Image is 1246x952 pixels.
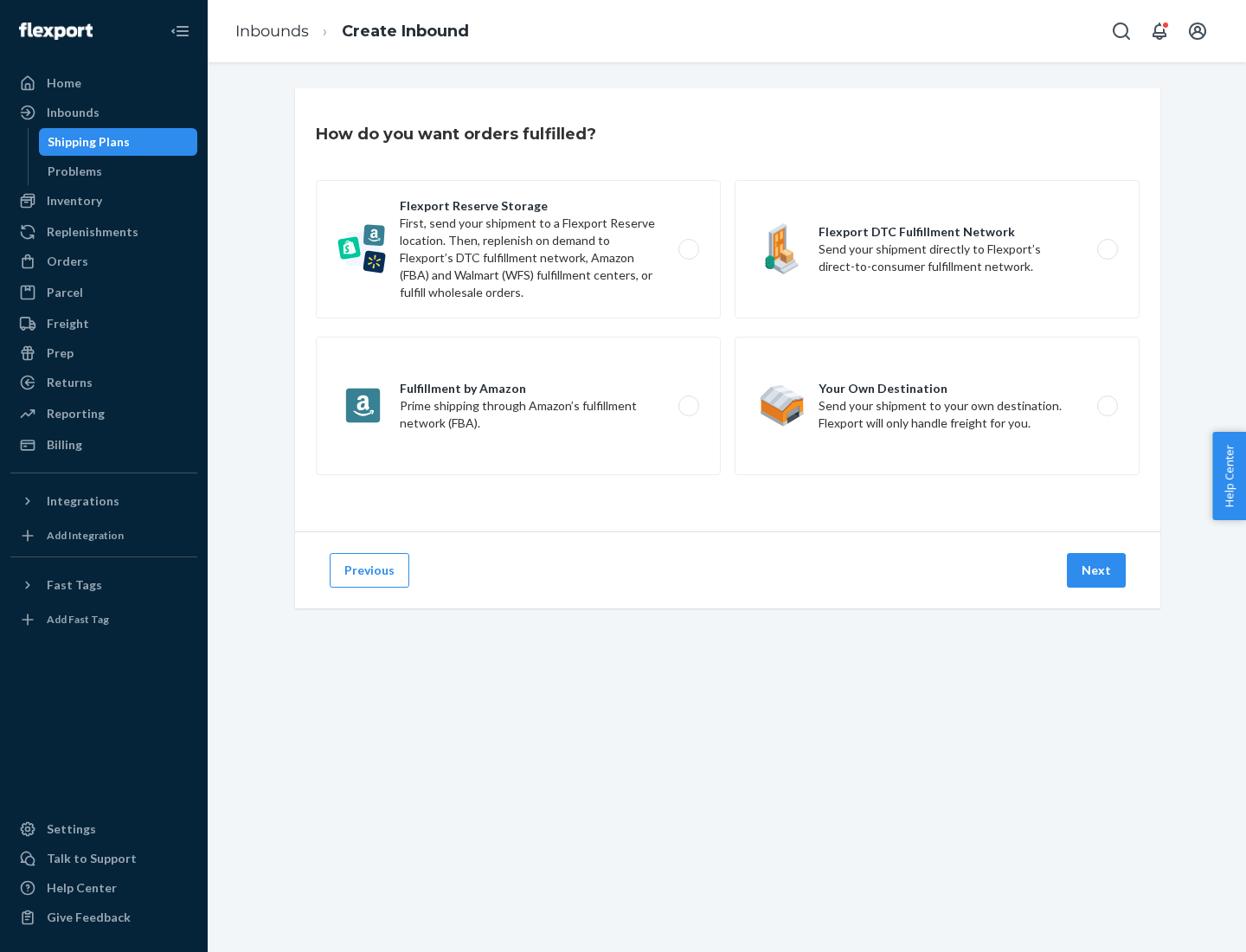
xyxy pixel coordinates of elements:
a: Home [10,69,197,97]
div: Settings [47,820,96,838]
button: Open notifications [1142,14,1177,48]
a: Replenishments [10,218,197,246]
button: Previous [330,553,409,588]
div: Prep [47,344,74,362]
button: Next [1067,553,1126,588]
a: Add Fast Tag [10,606,197,634]
a: Inbounds [10,99,197,126]
div: Inventory [47,192,102,209]
div: Inbounds [47,104,100,121]
a: Returns [10,369,197,396]
a: Settings [10,815,197,843]
a: Billing [10,431,197,459]
div: Add Integration [47,528,124,543]
h3: How do you want orders fulfilled? [316,123,596,145]
a: Orders [10,248,197,275]
div: Replenishments [47,223,138,241]
div: Add Fast Tag [47,612,109,627]
a: Inbounds [235,22,309,41]
a: Problems [39,158,198,185]
div: Problems [48,163,102,180]
div: Freight [47,315,89,332]
button: Close Navigation [163,14,197,48]
a: Inventory [10,187,197,215]
button: Integrations [10,487,197,515]
button: Fast Tags [10,571,197,599]
a: Freight [10,310,197,338]
a: Parcel [10,279,197,306]
button: Give Feedback [10,904,197,931]
a: Talk to Support [10,845,197,872]
div: Talk to Support [47,850,137,867]
div: Billing [47,436,82,453]
div: Give Feedback [47,909,131,926]
a: Reporting [10,400,197,428]
ol: breadcrumbs [222,6,483,57]
div: Help Center [47,879,117,897]
a: Create Inbound [342,22,469,41]
button: Help Center [1212,432,1246,520]
div: Home [47,74,81,92]
div: Integrations [47,492,119,510]
a: Shipping Plans [39,128,198,156]
a: Add Integration [10,522,197,550]
div: Returns [47,374,93,391]
a: Prep [10,339,197,367]
img: Flexport logo [19,23,93,40]
div: Reporting [47,405,105,422]
button: Open Search Box [1104,14,1139,48]
div: Orders [47,253,88,270]
button: Open account menu [1180,14,1215,48]
div: Fast Tags [47,576,102,594]
div: Shipping Plans [48,133,130,151]
div: Parcel [47,284,83,301]
a: Help Center [10,874,197,902]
